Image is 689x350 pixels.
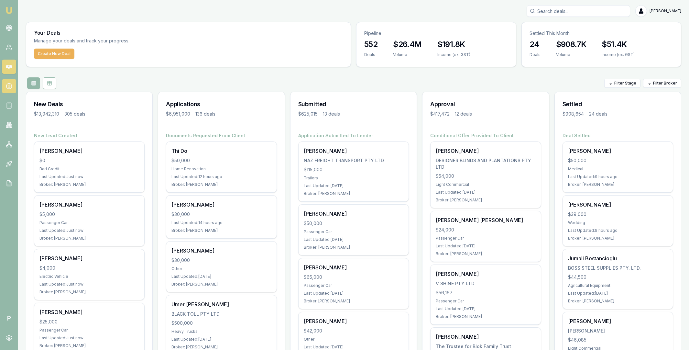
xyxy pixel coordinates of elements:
div: [PERSON_NAME] [304,264,403,271]
div: Last Updated: [DATE] [304,237,403,242]
div: Volume [556,52,586,57]
button: Filter Stage [604,79,640,88]
h3: 24 [530,39,541,50]
div: BLACK TOLL PTY LTD [171,311,271,317]
div: Broker: [PERSON_NAME] [39,182,139,187]
img: emu-icon-u.png [5,6,13,14]
h3: Approval [430,100,541,109]
div: Deals [530,52,541,57]
div: Last Updated: Just now [39,228,139,233]
div: $5,000 [39,211,139,218]
div: $65,000 [304,274,403,280]
div: Broker: [PERSON_NAME] [568,182,668,187]
div: 24 deals [589,111,607,117]
div: NAZ FREIGHT TRANSPORT PTY LTD [304,157,403,164]
div: $54,000 [436,173,535,179]
div: [PERSON_NAME] [436,333,535,341]
div: Deals [364,52,377,57]
div: $25,000 [39,319,139,325]
div: $56,167 [436,289,535,296]
div: [PERSON_NAME] [171,201,271,209]
div: Passenger Car [304,283,403,288]
div: [PERSON_NAME] [568,201,668,209]
div: Broker: [PERSON_NAME] [171,282,271,287]
div: $46,085 [568,337,668,343]
h3: Submitted [298,100,409,109]
div: 136 deals [195,111,215,117]
div: Last Updated: [DATE] [436,190,535,195]
h4: Deal Settled [563,132,673,139]
div: The Trustee for Blok Family Trust [436,343,535,350]
div: Income (ex. GST) [437,52,470,57]
div: $30,000 [171,211,271,218]
div: Last Updated: [DATE] [568,291,668,296]
div: $4,000 [39,265,139,271]
div: Other [171,266,271,271]
div: Light Commercial [436,182,535,187]
div: Last Updated: [DATE] [304,344,403,350]
div: Passenger Car [436,236,535,241]
h3: 552 [364,39,377,50]
div: Last Updated: [DATE] [171,274,271,279]
div: Broker: [PERSON_NAME] [39,236,139,241]
div: $50,000 [304,220,403,227]
span: Filter Stage [614,81,636,86]
div: V SHINE PTY LTD [436,280,535,287]
div: Bad Credit [39,166,139,172]
div: $625,015 [298,111,318,117]
div: Broker: [PERSON_NAME] [39,343,139,348]
div: Last Updated: [DATE] [436,243,535,249]
div: Medical [568,166,668,172]
div: $6,951,000 [166,111,190,117]
div: Passenger Car [39,328,139,333]
h3: $908.7K [556,39,586,50]
div: $24,000 [436,227,535,233]
div: [PERSON_NAME] [304,317,403,325]
h3: Settled [563,100,673,109]
div: 305 deals [64,111,85,117]
h3: $51.4K [602,39,635,50]
div: Last Updated: 12 hours ago [171,174,271,179]
div: $417,472 [430,111,450,117]
div: Broker: [PERSON_NAME] [436,198,535,203]
div: $908,654 [563,111,584,117]
div: Broker: [PERSON_NAME] [436,251,535,256]
div: [PERSON_NAME] [39,308,139,316]
div: Last Updated: Just now [39,282,139,287]
div: Jumali Bostancioglu [568,254,668,262]
div: $0 [39,157,139,164]
div: Broker: [PERSON_NAME] [304,299,403,304]
h3: New Deals [34,100,145,109]
div: BOSS STEEL SUPPLIES PTY. LTD. [568,265,668,271]
div: Broker: [PERSON_NAME] [39,289,139,295]
span: P [2,311,16,325]
h3: $191.8K [437,39,470,50]
p: Manage your deals and track your progress. [34,37,200,45]
div: Last Updated: [DATE] [304,183,403,188]
input: Search deals [527,5,630,17]
div: [PERSON_NAME] [39,201,139,209]
button: Create New Deal [34,49,74,59]
div: 13 deals [323,111,340,117]
div: [PERSON_NAME] [436,147,535,155]
div: $44,500 [568,274,668,280]
div: Wedding [568,220,668,225]
div: $42,000 [304,328,403,334]
button: Filter Broker [643,79,681,88]
div: Electric Vehicle [39,274,139,279]
h4: Conditional Offer Provided To Client [430,132,541,139]
div: [PERSON_NAME] [436,270,535,278]
div: DESIGNER BLINDS AND PLANTATIONS PTY LTD [436,157,535,170]
div: [PERSON_NAME] [PERSON_NAME] [436,216,535,224]
div: Broker: [PERSON_NAME] [171,182,271,187]
div: Passenger Car [304,229,403,234]
div: Passenger Car [39,220,139,225]
div: [PERSON_NAME] [568,147,668,155]
h3: Your Deals [34,30,343,35]
div: $115,000 [304,166,403,173]
div: Last Updated: Just now [39,174,139,179]
div: [PERSON_NAME] [171,247,271,254]
div: Trailers [304,175,403,181]
div: Income (ex. GST) [602,52,635,57]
